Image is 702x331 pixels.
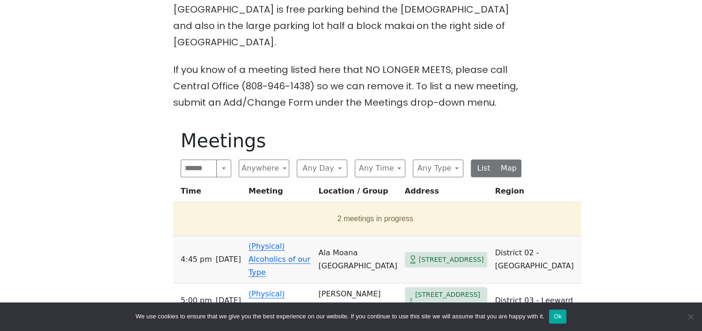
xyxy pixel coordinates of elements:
[419,254,484,266] span: [STREET_ADDRESS]
[297,159,347,177] button: Any Day
[401,185,491,202] th: Address
[181,130,521,152] h1: Meetings
[249,289,311,311] a: (Physical) [PERSON_NAME]
[314,185,401,202] th: Location / Group
[173,185,245,202] th: Time
[549,309,566,324] button: Ok
[491,185,581,202] th: Region
[249,242,310,277] a: (Physical) Alcoholics of our Type
[471,159,497,177] button: List
[314,283,401,318] td: [PERSON_NAME][GEOGRAPHIC_DATA]
[181,159,217,177] input: Search
[216,159,231,177] button: Search
[136,312,544,321] span: We use cookies to ensure that we give you the best experience on our website. If you continue to ...
[491,236,581,283] td: District 02 - [GEOGRAPHIC_DATA]
[686,312,695,321] span: No
[181,253,212,266] span: 4:45 PM
[181,294,212,307] span: 5:00 PM
[173,62,529,111] p: If you know of a meeting listed here that NO LONGER MEETS, please call Central Office (808-946-14...
[216,294,241,307] span: [DATE]
[491,283,581,318] td: District 03 - Leeward
[177,206,574,232] button: 2 meetings in progress
[413,159,463,177] button: Any Type
[245,185,315,202] th: Meeting
[355,159,405,177] button: Any Time
[415,289,484,312] span: [STREET_ADDRESS][PERSON_NAME]
[496,159,522,177] button: Map
[216,253,241,266] span: [DATE]
[314,236,401,283] td: Ala Moana [GEOGRAPHIC_DATA]
[239,159,289,177] button: Anywhere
